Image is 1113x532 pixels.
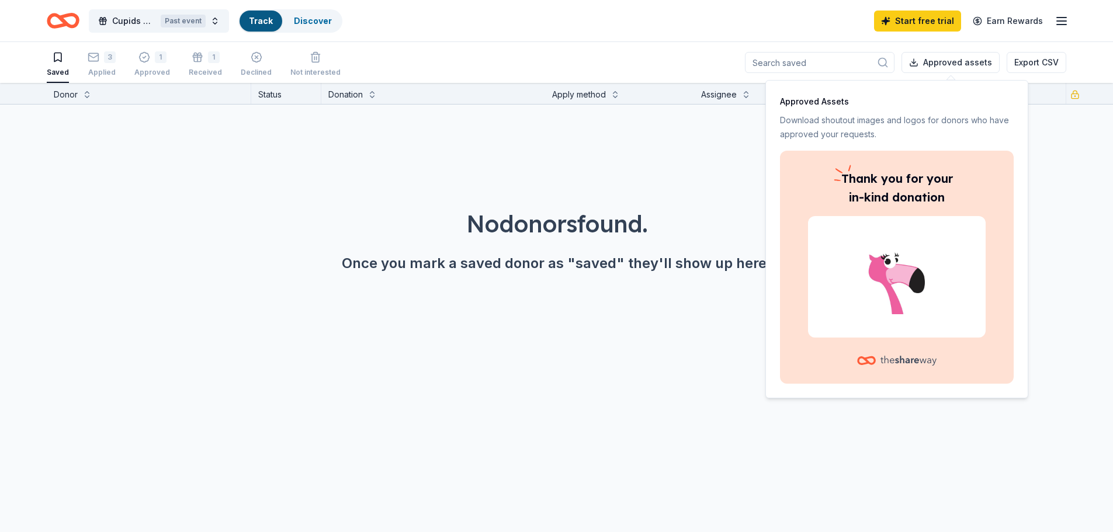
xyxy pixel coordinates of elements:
[1007,52,1066,73] button: Export CSV
[47,47,69,83] button: Saved
[88,47,116,83] button: 3Applied
[47,68,69,77] div: Saved
[822,239,972,314] img: Oriental Trading
[47,7,79,34] a: Home
[780,113,1014,141] p: Download shoutout images and logos for donors who have approved your requests.
[249,16,273,26] a: Track
[28,207,1085,240] div: No donors found.
[294,16,332,26] a: Discover
[238,9,342,33] button: TrackDiscover
[155,51,167,63] div: 1
[808,169,986,207] p: you for your in-kind donation
[28,254,1085,273] div: Once you mark a saved donor as "saved" they'll show up here.
[112,14,156,28] span: Cupids Undie Run
[189,68,222,77] div: Received
[241,68,272,77] div: Declined
[208,51,220,63] div: 1
[134,47,170,83] button: 1Approved
[902,52,1000,73] button: Approved assets
[701,88,737,102] div: Assignee
[89,9,229,33] button: Cupids Undie RunPast event
[54,88,78,102] div: Donor
[966,11,1050,32] a: Earn Rewards
[290,47,341,83] button: Not interested
[104,51,116,63] div: 3
[161,15,206,27] div: Past event
[745,52,894,73] input: Search saved
[780,95,1014,109] p: Approved Assets
[241,47,272,83] button: Declined
[328,88,363,102] div: Donation
[874,11,961,32] a: Start free trial
[841,171,878,186] span: Thank
[189,47,222,83] button: 1Received
[251,83,321,104] div: Status
[552,88,606,102] div: Apply method
[290,68,341,77] div: Not interested
[134,68,170,77] div: Approved
[88,68,116,77] div: Applied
